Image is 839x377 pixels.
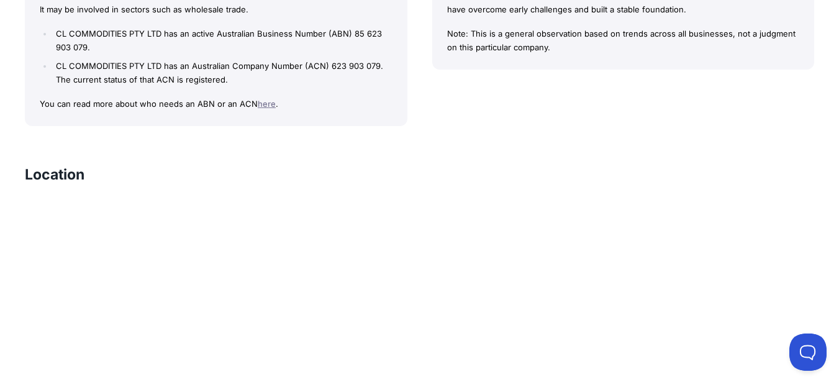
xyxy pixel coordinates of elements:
a: here [258,99,276,109]
iframe: Toggle Customer Support [789,334,827,371]
li: CL COMMODITIES PTY LTD has an Australian Company Number (ACN) 623 903 079. The current status of ... [53,59,392,88]
li: CL COMMODITIES PTY LTD has an active Australian Business Number (ABN) 85 623 903 079. [53,27,392,55]
p: It may be involved in sectors such as wholesale trade. [40,2,392,17]
h3: Location [25,166,84,184]
p: You can read more about who needs an ABN or an ACN . [40,97,392,111]
p: Note: This is a general observation based on trends across all businesses, not a judgment on this... [447,27,800,55]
